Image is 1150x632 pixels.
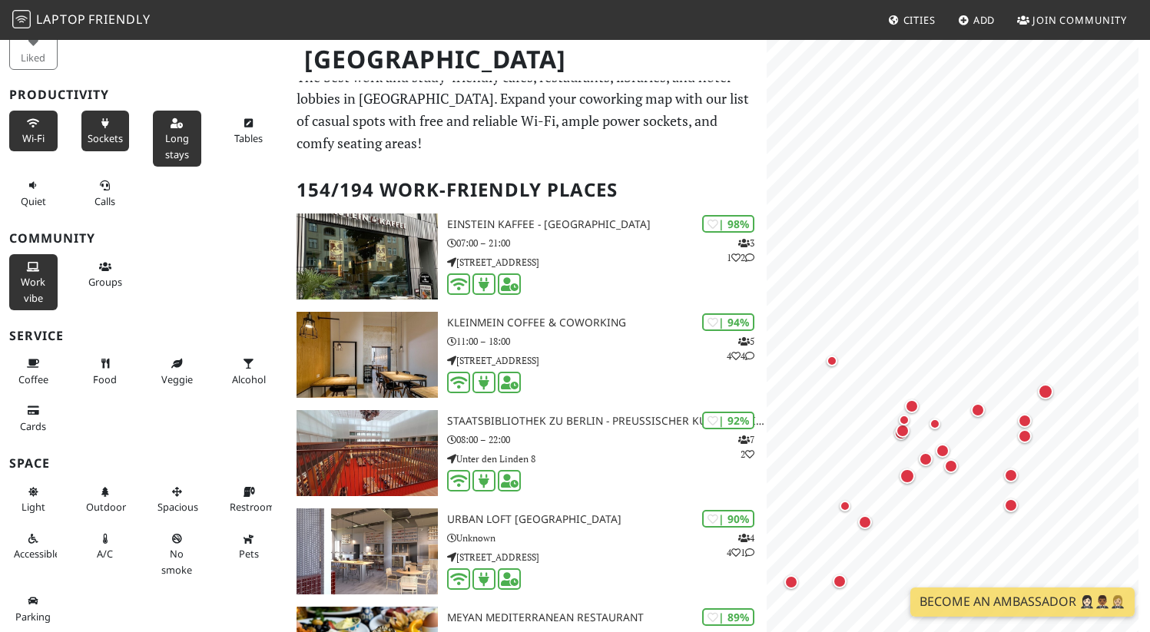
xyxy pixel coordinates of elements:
button: Pets [225,526,273,567]
button: Quiet [9,173,58,213]
a: Einstein Kaffee - Charlottenburg | 98% 312 Einstein Kaffee - [GEOGRAPHIC_DATA] 07:00 – 21:00 [STR... [287,213,767,299]
span: Power sockets [88,131,123,145]
div: Map marker [930,419,948,437]
span: Quiet [21,194,46,208]
button: Food [81,351,130,392]
a: URBAN LOFT Berlin | 90% 441 URBAN LOFT [GEOGRAPHIC_DATA] Unknown [STREET_ADDRESS] [287,508,767,594]
span: Credit cards [20,419,46,433]
div: Map marker [833,574,853,594]
div: Map marker [944,459,964,479]
span: Natural light [22,500,45,514]
span: Accessible [14,547,60,561]
button: No smoke [153,526,201,582]
img: Staatsbibliothek zu Berlin - Preußischer Kulturbesitz [297,410,438,496]
div: Map marker [894,426,914,446]
div: | 94% [702,313,754,331]
a: Add [952,6,1002,34]
div: Map marker [896,424,916,444]
span: Group tables [88,275,122,289]
div: | 98% [702,215,754,233]
span: Smoke free [161,547,192,576]
div: Map marker [905,399,925,419]
p: 5 4 4 [727,334,754,363]
p: [STREET_ADDRESS] [447,255,767,270]
img: LaptopFriendly [12,10,31,28]
span: Work-friendly tables [234,131,263,145]
button: Restroom [225,479,273,520]
span: Food [93,372,117,386]
p: 07:00 – 21:00 [447,236,767,250]
span: Cities [903,13,936,27]
span: Parking [15,610,51,624]
span: Video/audio calls [94,194,115,208]
img: Einstein Kaffee - Charlottenburg [297,213,438,299]
span: Stable Wi-Fi [22,131,45,145]
button: Alcohol [225,351,273,392]
h3: URBAN LOFT [GEOGRAPHIC_DATA] [447,513,767,526]
p: 11:00 – 18:00 [447,334,767,349]
button: Tables [225,111,273,151]
span: Coffee [18,372,48,386]
a: Staatsbibliothek zu Berlin - Preußischer Kulturbesitz | 92% 72 Staatsbibliothek zu Berlin - Preuß... [287,410,767,496]
span: Friendly [88,11,150,28]
span: Alcohol [232,372,266,386]
a: LaptopFriendly LaptopFriendly [12,7,151,34]
h3: Productivity [9,88,278,102]
span: Join Community [1032,13,1127,27]
a: KleinMein Coffee & Coworking | 94% 544 KleinMein Coffee & Coworking 11:00 – 18:00 [STREET_ADDRESS] [287,312,767,398]
h2: 154/194 Work-Friendly Places [297,167,757,213]
button: Calls [81,173,130,213]
span: Spacious [157,500,198,514]
button: Cards [9,398,58,438]
button: Coffee [9,351,58,392]
p: Unknown [447,531,767,545]
h3: Einstein Kaffee - [GEOGRAPHIC_DATA] [447,218,767,231]
h1: [GEOGRAPHIC_DATA] [292,38,764,81]
span: Add [973,13,996,27]
h3: Staatsbibliothek zu Berlin - Preußischer Kulturbesitz [447,415,767,428]
a: Join Community [1011,6,1133,34]
div: Map marker [858,515,878,535]
div: Map marker [1004,498,1024,518]
div: Map marker [1038,384,1059,405]
button: Outdoor [81,479,130,520]
span: Veggie [161,372,193,386]
p: [STREET_ADDRESS] [447,353,767,368]
img: KleinMein Coffee & Coworking [297,312,438,398]
div: Map marker [1018,414,1038,434]
img: URBAN LOFT Berlin [297,508,438,594]
h3: KleinMein Coffee & Coworking [447,316,767,329]
div: Map marker [840,501,858,519]
div: | 92% [702,412,754,429]
button: Veggie [153,351,201,392]
div: Map marker [827,356,845,374]
button: Spacious [153,479,201,520]
button: Parking [9,588,58,629]
p: [STREET_ADDRESS] [447,550,767,564]
span: People working [21,275,45,304]
span: Restroom [230,500,275,514]
div: Map marker [919,452,939,472]
button: Long stays [153,111,201,167]
a: Cities [882,6,942,34]
button: Accessible [9,526,58,567]
div: Map marker [1018,429,1038,449]
p: 08:00 – 22:00 [447,432,767,447]
div: Map marker [900,468,921,490]
h3: Community [9,231,278,246]
div: Map marker [1004,468,1024,488]
h3: Meyan Mediterranean Restaurant [447,611,767,624]
div: Map marker [784,575,804,595]
p: 3 1 2 [727,236,754,265]
p: 4 4 1 [727,531,754,560]
button: Light [9,479,58,520]
p: Unter den Linden 8 [447,452,767,466]
div: | 89% [702,608,754,626]
span: Outdoor area [86,500,126,514]
span: Long stays [165,131,189,160]
p: 7 2 [738,432,754,462]
span: Air conditioned [97,547,113,561]
div: Map marker [899,415,917,433]
h3: Service [9,329,278,343]
button: Groups [81,254,130,295]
